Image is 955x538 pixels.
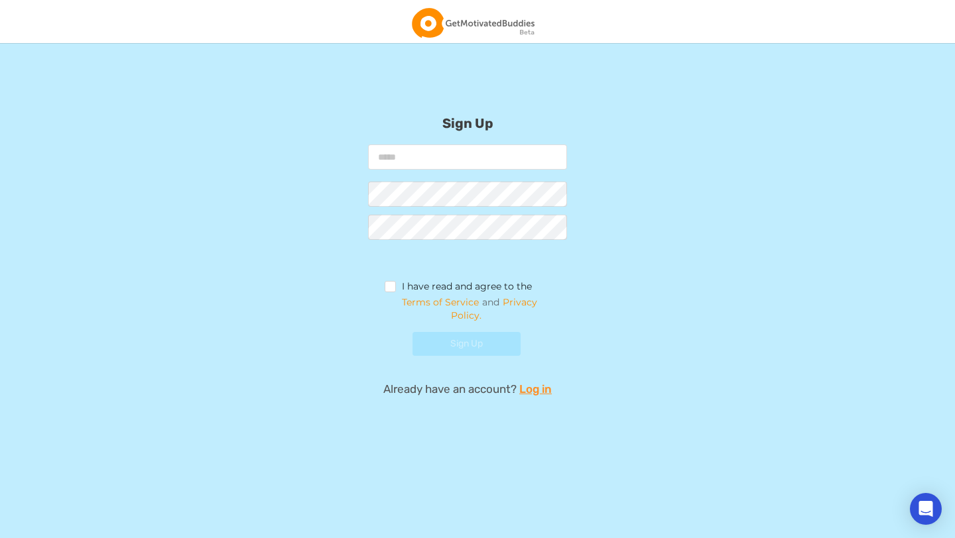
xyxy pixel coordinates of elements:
[402,296,479,308] a: Terms of Service
[202,381,733,397] p: Already have an account?
[385,281,532,296] label: I have read and agree to the
[385,296,550,322] span: and
[910,493,942,525] div: Open Intercom Messenger
[519,381,552,397] a: Log in
[202,82,733,131] h2: Sign Up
